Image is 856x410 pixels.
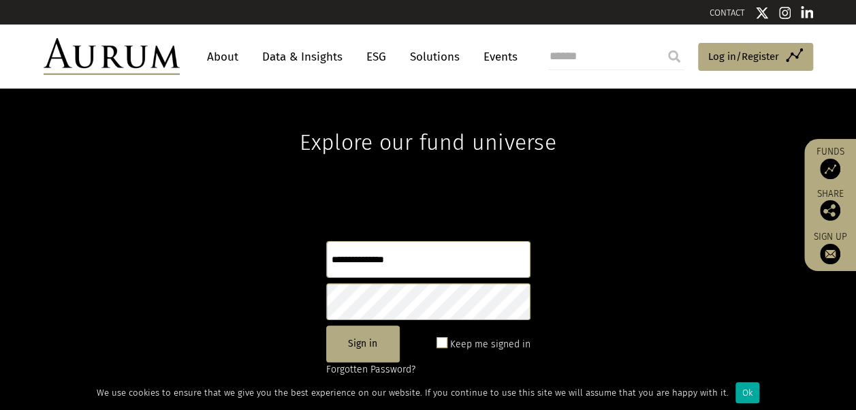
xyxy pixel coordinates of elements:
[300,89,556,155] h1: Explore our fund universe
[708,48,779,65] span: Log in/Register
[450,336,530,353] label: Keep me signed in
[811,189,849,221] div: Share
[820,244,840,264] img: Sign up to our newsletter
[360,44,393,69] a: ESG
[661,43,688,70] input: Submit
[477,44,518,69] a: Events
[755,6,769,20] img: Twitter icon
[326,364,415,375] a: Forgotten Password?
[735,382,759,403] div: Ok
[326,326,400,362] button: Sign in
[403,44,466,69] a: Solutions
[698,43,813,72] a: Log in/Register
[779,6,791,20] img: Instagram icon
[811,231,849,264] a: Sign up
[200,44,245,69] a: About
[811,146,849,179] a: Funds
[255,44,349,69] a: Data & Insights
[801,6,813,20] img: Linkedin icon
[710,7,745,18] a: CONTACT
[820,159,840,179] img: Access Funds
[820,200,840,221] img: Share this post
[44,38,180,75] img: Aurum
